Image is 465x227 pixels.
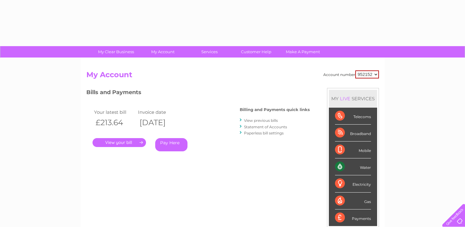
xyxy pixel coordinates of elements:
[93,116,137,129] th: £213.64
[91,46,141,58] a: My Clear Business
[335,175,371,192] div: Electricity
[136,116,181,129] th: [DATE]
[335,193,371,209] div: Gas
[93,108,137,116] td: Your latest bill
[231,46,282,58] a: Customer Help
[136,108,181,116] td: Invoice date
[155,138,187,151] a: Pay Here
[335,209,371,226] div: Payments
[329,90,377,107] div: MY SERVICES
[335,141,371,158] div: Mobile
[323,70,379,78] div: Account number
[244,118,278,123] a: View previous bills
[335,158,371,175] div: Water
[244,131,284,135] a: Paperless bill settings
[86,88,310,99] h3: Bills and Payments
[278,46,328,58] a: Make A Payment
[335,125,371,141] div: Broadband
[93,138,146,147] a: .
[335,108,371,125] div: Telecoms
[240,107,310,112] h4: Billing and Payments quick links
[86,70,379,82] h2: My Account
[184,46,235,58] a: Services
[339,96,352,102] div: LIVE
[244,125,287,129] a: Statement of Accounts
[137,46,188,58] a: My Account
